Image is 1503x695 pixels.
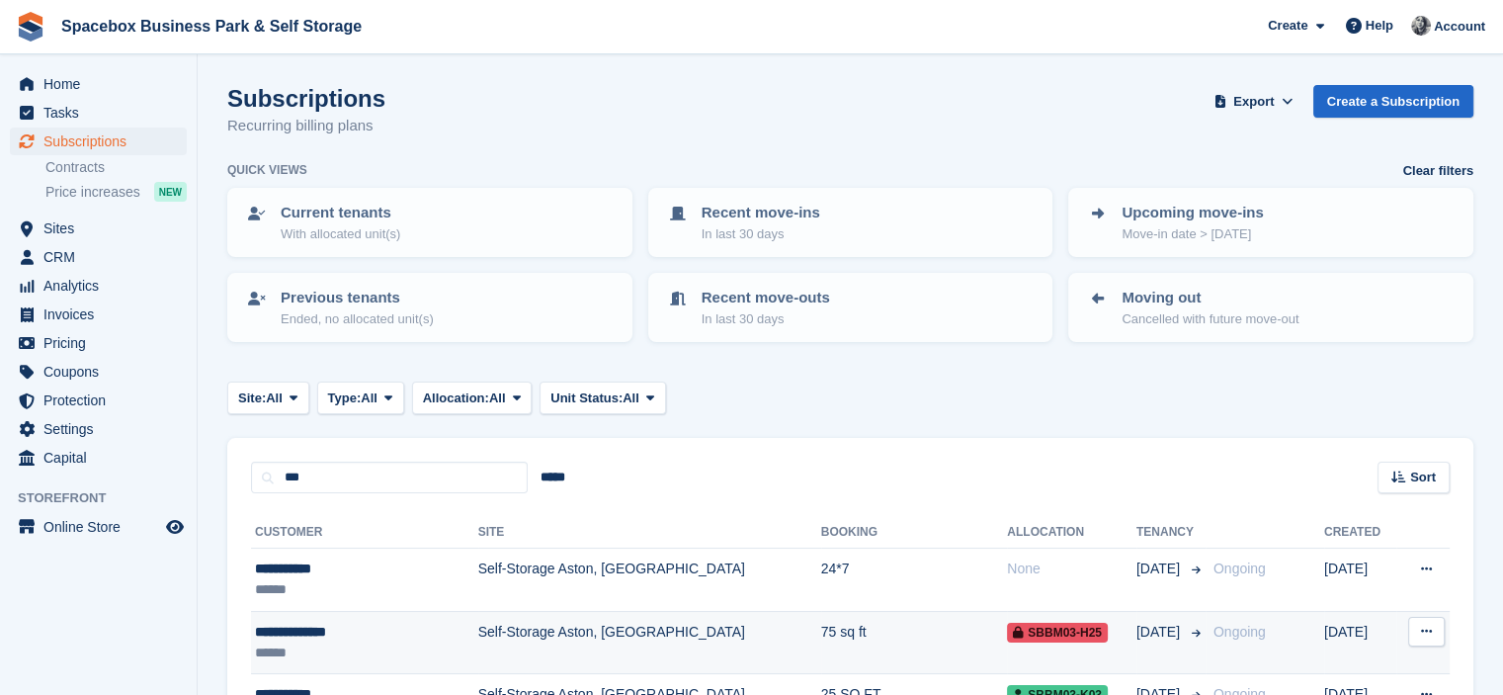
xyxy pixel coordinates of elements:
[10,358,187,386] a: menu
[317,382,404,414] button: Type: All
[227,382,309,414] button: Site: All
[43,444,162,472] span: Capital
[10,272,187,300] a: menu
[43,272,162,300] span: Analytics
[1213,561,1266,576] span: Ongoing
[45,158,187,177] a: Contracts
[1122,224,1263,244] p: Move-in date > [DATE]
[489,389,506,408] span: All
[1007,559,1136,579] div: None
[10,301,187,328] a: menu
[227,115,385,137] p: Recurring billing plans
[43,215,162,242] span: Sites
[1324,517,1396,549] th: Created
[1313,85,1473,118] a: Create a Subscription
[1070,275,1471,340] a: Moving out Cancelled with future move-out
[43,415,162,443] span: Settings
[43,513,162,541] span: Online Store
[540,382,665,414] button: Unit Status: All
[1213,624,1266,640] span: Ongoing
[702,287,830,309] p: Recent move-outs
[10,243,187,271] a: menu
[43,70,162,98] span: Home
[10,329,187,357] a: menu
[1136,517,1206,549] th: Tenancy
[478,549,821,612] td: Self-Storage Aston, [GEOGRAPHIC_DATA]
[423,389,489,408] span: Allocation:
[702,224,820,244] p: In last 30 days
[229,190,630,255] a: Current tenants With allocated unit(s)
[1122,309,1298,329] p: Cancelled with future move-out
[281,287,434,309] p: Previous tenants
[361,389,377,408] span: All
[550,389,623,408] span: Unit Status:
[1402,161,1473,181] a: Clear filters
[650,275,1051,340] a: Recent move-outs In last 30 days
[43,387,162,414] span: Protection
[1007,517,1136,549] th: Allocation
[1324,611,1396,674] td: [DATE]
[1366,16,1393,36] span: Help
[229,275,630,340] a: Previous tenants Ended, no allocated unit(s)
[1324,549,1396,612] td: [DATE]
[18,488,197,508] span: Storefront
[10,215,187,242] a: menu
[45,181,187,203] a: Price increases NEW
[251,517,478,549] th: Customer
[10,415,187,443] a: menu
[10,387,187,414] a: menu
[163,515,187,539] a: Preview store
[227,85,385,112] h1: Subscriptions
[702,202,820,224] p: Recent move-ins
[1070,190,1471,255] a: Upcoming move-ins Move-in date > [DATE]
[1434,17,1485,37] span: Account
[281,309,434,329] p: Ended, no allocated unit(s)
[43,128,162,155] span: Subscriptions
[1211,85,1297,118] button: Export
[281,224,400,244] p: With allocated unit(s)
[412,382,533,414] button: Allocation: All
[227,161,307,179] h6: Quick views
[478,611,821,674] td: Self-Storage Aston, [GEOGRAPHIC_DATA]
[43,99,162,127] span: Tasks
[154,182,187,202] div: NEW
[1136,559,1184,579] span: [DATE]
[10,99,187,127] a: menu
[650,190,1051,255] a: Recent move-ins In last 30 days
[1268,16,1307,36] span: Create
[821,611,1008,674] td: 75 sq ft
[10,444,187,472] a: menu
[16,12,45,42] img: stora-icon-8386f47178a22dfd0bd8f6a31ec36ba5ce8667c1dd55bd0f319d3a0aa187defe.svg
[266,389,283,408] span: All
[43,301,162,328] span: Invoices
[10,513,187,541] a: menu
[43,358,162,386] span: Coupons
[10,128,187,155] a: menu
[43,329,162,357] span: Pricing
[43,243,162,271] span: CRM
[702,309,830,329] p: In last 30 days
[1411,16,1431,36] img: SUDIPTA VIRMANI
[623,389,639,408] span: All
[238,389,266,408] span: Site:
[281,202,400,224] p: Current tenants
[10,70,187,98] a: menu
[1233,92,1274,112] span: Export
[821,517,1008,549] th: Booking
[478,517,821,549] th: Site
[1122,202,1263,224] p: Upcoming move-ins
[45,183,140,202] span: Price increases
[1007,623,1108,643] span: SBBM03-H25
[328,389,362,408] span: Type:
[1410,468,1436,487] span: Sort
[1122,287,1298,309] p: Moving out
[53,10,370,43] a: Spacebox Business Park & Self Storage
[1136,622,1184,643] span: [DATE]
